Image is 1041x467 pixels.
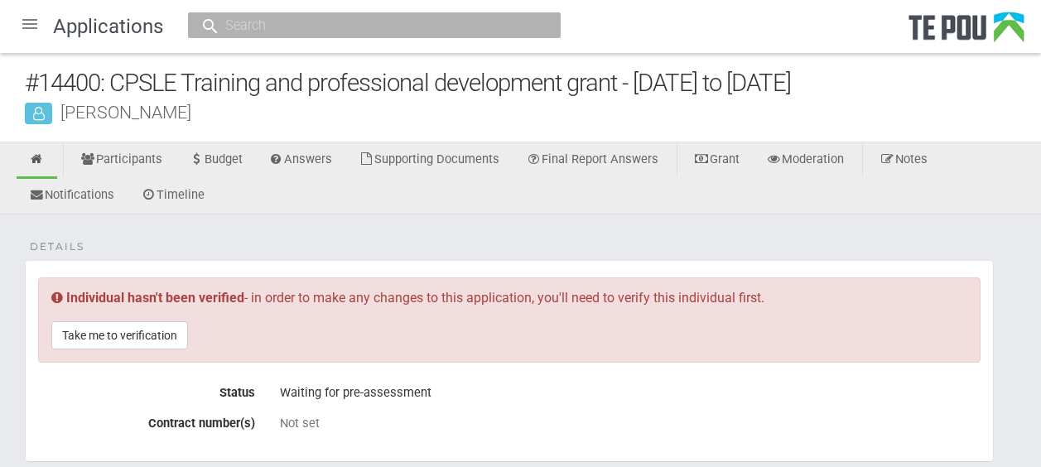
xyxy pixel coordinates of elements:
a: Grant [682,142,752,179]
label: Status [26,379,267,400]
b: Individual hasn't been verified [66,290,244,306]
a: Notifications [17,178,127,214]
div: [PERSON_NAME] [25,104,1041,121]
div: Waiting for pre-assessment [280,379,981,407]
a: Timeline [128,178,217,214]
a: Supporting Documents [346,142,512,179]
label: Contract number(s) [26,410,267,431]
div: #14400: CPSLE Training and professional development grant - [DATE] to [DATE] [25,65,1041,101]
a: Answers [257,142,345,179]
div: - in order to make any changes to this application, you'll need to verify this individual first. [38,277,981,363]
span: Details [30,239,84,254]
input: Search [220,17,512,34]
a: Participants [68,142,175,179]
div: Not set [280,416,981,431]
a: Take me to verification [51,321,188,349]
a: Budget [176,142,255,179]
a: Notes [867,142,940,179]
a: Moderation [754,142,856,179]
a: Final Report Answers [513,142,671,179]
